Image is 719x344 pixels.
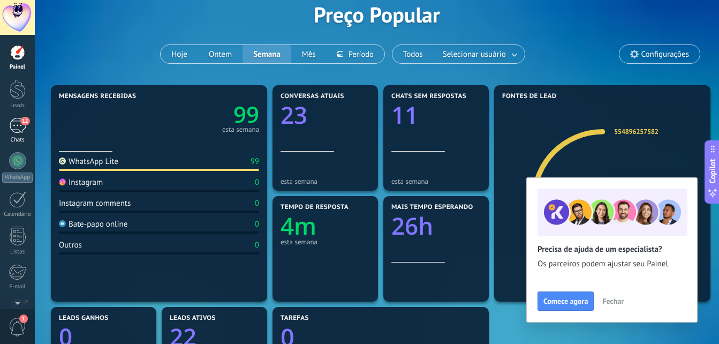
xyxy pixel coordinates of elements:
[243,45,291,63] button: Semana
[59,240,82,250] div: Outros
[59,158,66,164] img: WhatsApp Lite
[391,99,418,131] text: 11
[602,297,624,305] span: Fechar
[391,210,433,242] text: 26h
[281,210,316,242] text: 4m
[597,293,629,309] button: Fechar
[281,238,370,246] div: esta semana
[233,99,259,130] text: 99
[281,315,309,322] span: Tarefas
[255,198,259,208] div: 0
[59,93,136,100] span: Mensagens recebidas
[20,117,29,125] span: 12
[198,45,243,63] button: Ontem
[19,315,28,323] span: 1
[255,240,259,250] div: 0
[2,64,33,71] div: Painel
[222,127,259,132] div: esta semana
[59,198,131,208] div: Instagram comments
[159,99,259,130] a: 99
[707,159,718,184] span: Copilot
[327,45,384,63] button: Período
[161,45,198,63] button: Hoje
[59,178,66,185] img: Instagram
[59,315,109,322] span: Leads ganhos
[255,177,259,188] div: 0
[391,93,466,100] span: Chats sem respostas
[281,177,370,185] div: esta semana
[170,315,216,322] span: Leads ativos
[502,93,557,100] span: Fontes de lead
[2,283,33,290] div: E-mail
[59,156,118,167] div: WhatsApp Lite
[2,137,33,144] div: Chats
[291,45,327,63] button: Mês
[441,47,508,62] span: Selecionar usuário
[538,291,594,311] button: Comece agora
[2,173,33,183] div: WhatsApp
[392,45,434,63] button: Todos
[641,50,689,59] span: Configurações
[434,45,525,63] button: Selecionar usuário
[281,204,349,211] span: Tempo de resposta
[2,102,33,109] div: Leads
[543,297,588,305] span: Comece agora
[538,259,686,270] span: Os parceiros podem ajustar seu Painel.
[538,244,686,255] h2: Precisa de ajuda de um especialista?
[391,210,481,242] a: 26h
[281,93,344,100] span: Conversas atuais
[614,127,658,136] a: 554896257582
[59,220,66,227] img: Bate-papo online
[59,219,127,229] div: Bate-papo online
[391,204,473,211] span: Mais tempo esperando
[2,211,33,218] div: Calendário
[281,99,307,131] text: 23
[391,177,481,185] div: esta semana
[251,156,259,167] div: 99
[255,219,259,229] div: 0
[59,177,103,188] div: Instagram
[2,249,33,256] div: Listas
